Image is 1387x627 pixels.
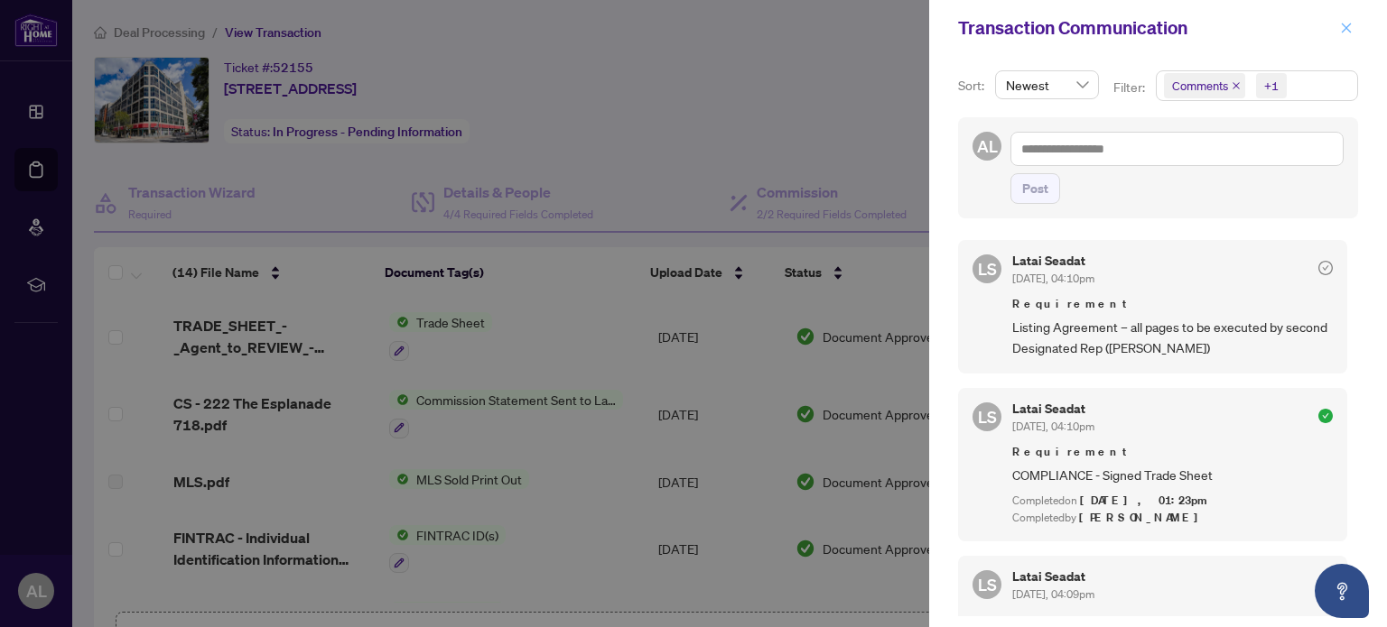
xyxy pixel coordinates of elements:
span: Requirement [1012,443,1333,461]
div: +1 [1264,77,1279,95]
div: Transaction Communication [958,14,1335,41]
h5: Latai Seadat [1012,254,1094,267]
span: check-circle [1318,261,1333,275]
span: [DATE], 04:09pm [1012,587,1094,601]
span: LS [978,572,997,597]
span: LS [978,404,997,429]
button: Post [1010,173,1060,204]
span: Listing Agreement – all pages to be executed by second Designated Rep ([PERSON_NAME]) [1012,317,1333,359]
span: Requirement [1012,295,1333,313]
span: close [1340,22,1353,34]
span: Comments [1172,77,1228,95]
span: LS [978,256,997,281]
span: close [1232,81,1241,90]
div: Completed on [1012,493,1333,510]
span: [PERSON_NAME] [1079,510,1208,525]
span: Newest [1006,71,1088,98]
span: [DATE], 04:10pm [1012,420,1094,433]
span: [DATE], 04:10pm [1012,272,1094,285]
span: COMPLIANCE - Signed Trade Sheet [1012,465,1333,485]
span: check-circle [1318,409,1333,423]
div: Completed by [1012,510,1333,527]
button: Open asap [1315,564,1369,618]
h5: Latai Seadat [1012,402,1094,415]
h5: Latai Seadat [1012,570,1094,583]
p: Filter: [1113,78,1148,97]
span: Comments [1164,73,1245,98]
span: AL [977,134,998,159]
p: Sort: [958,76,988,96]
span: [DATE], 01:23pm [1080,493,1210,508]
